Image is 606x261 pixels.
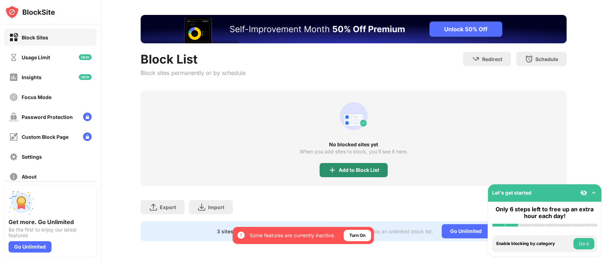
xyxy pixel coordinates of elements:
div: Focus Mode [22,94,51,100]
div: Be the first to enjoy our latest features [9,227,92,238]
div: Custom Block Page [22,134,69,140]
img: new-icon.svg [79,54,92,60]
img: password-protection-off.svg [9,113,18,121]
div: Settings [22,154,42,160]
img: omni-setup-toggle.svg [590,189,597,196]
div: Add to Block List [339,167,379,173]
img: eye-not-visible.svg [580,189,587,196]
div: Insights [22,74,42,80]
button: Do it [573,238,594,249]
img: lock-menu.svg [83,113,92,121]
img: push-unlimited.svg [9,190,34,216]
div: Get more. Go Unlimited [9,218,92,225]
img: time-usage-off.svg [9,53,18,62]
div: Export [160,204,176,210]
div: Enable blocking by category [496,241,572,246]
div: Let's get started [492,190,531,196]
img: about-off.svg [9,172,18,181]
img: customize-block-page-off.svg [9,132,18,141]
div: Schedule [535,56,558,62]
div: Some features are currently inactive. [250,232,335,239]
div: Usage Limit [22,54,50,60]
div: About [22,174,37,180]
div: Import [208,204,224,210]
img: insights-off.svg [9,73,18,82]
div: animation [337,99,371,133]
div: Go Unlimited [442,224,490,238]
div: When you add sites to block, you’ll see it here. [300,149,408,154]
div: Block List [141,52,246,66]
div: 3 sites left to add to your block list. [217,228,301,234]
div: Password Protection [22,114,73,120]
img: settings-off.svg [9,152,18,161]
div: No blocked sites yet [141,142,567,147]
img: focus-off.svg [9,93,18,102]
img: logo-blocksite.svg [5,5,55,19]
iframe: Banner [141,15,567,43]
div: Block sites permanently or by schedule [141,69,246,76]
div: Go Unlimited [9,241,51,252]
img: block-on.svg [9,33,18,42]
img: lock-menu.svg [83,132,92,141]
div: Redirect [482,56,502,62]
div: Only 6 steps left to free up an extra hour each day! [492,206,597,219]
div: Turn On [349,232,365,239]
img: error-circle-white.svg [237,231,245,239]
img: new-icon.svg [79,74,92,80]
div: Block Sites [22,34,48,40]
